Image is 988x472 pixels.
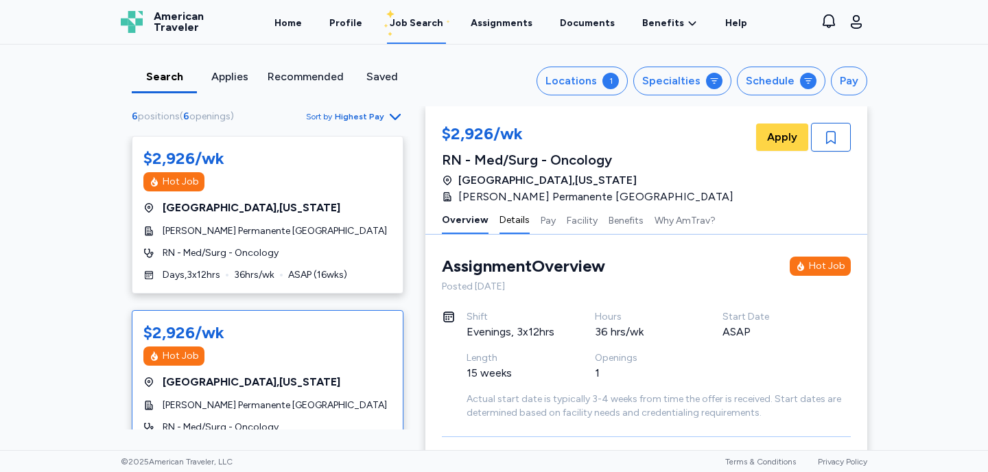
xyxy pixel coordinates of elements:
[642,16,684,30] span: Benefits
[442,123,742,147] div: $2,926/wk
[467,310,562,324] div: Shift
[737,67,825,95] button: Schedule
[132,110,239,123] div: ( )
[442,280,851,294] div: Posted [DATE]
[163,374,340,390] span: [GEOGRAPHIC_DATA] , [US_STATE]
[138,110,180,122] span: positions
[163,175,199,189] div: Hot Job
[567,205,598,234] button: Facility
[467,324,562,340] div: Evenings, 3x12hrs
[189,110,231,122] span: openings
[442,150,742,169] div: RN - Med/Surg - Oncology
[163,421,279,434] span: RN - Med/Surg - Oncology
[595,310,690,324] div: Hours
[725,457,796,467] a: Terms & Conditions
[132,110,138,122] span: 6
[137,69,191,85] div: Search
[602,73,619,89] div: 1
[288,268,347,282] span: ASAP ( 16 wks)
[121,456,233,467] span: © 2025 American Traveler, LLC
[458,189,733,205] span: [PERSON_NAME] Permanente [GEOGRAPHIC_DATA]
[163,246,279,260] span: RN - Med/Surg - Oncology
[163,268,220,282] span: Days , 3 x 12 hrs
[163,224,387,238] span: [PERSON_NAME] Permanente [GEOGRAPHIC_DATA]
[335,111,384,122] span: Highest Pay
[202,69,257,85] div: Applies
[541,205,556,234] button: Pay
[143,147,224,169] div: $2,926/wk
[306,111,332,122] span: Sort by
[655,205,716,234] button: Why AmTrav?
[642,73,701,89] div: Specialties
[595,365,690,381] div: 1
[642,16,698,30] a: Benefits
[442,255,605,277] div: Assignment Overview
[163,399,387,412] span: [PERSON_NAME] Permanente [GEOGRAPHIC_DATA]
[143,322,224,344] div: $2,926/wk
[390,16,443,30] div: Job Search
[767,129,797,145] span: Apply
[595,351,690,365] div: Openings
[722,324,818,340] div: ASAP
[840,73,858,89] div: Pay
[609,205,644,234] button: Benefits
[809,259,845,273] div: Hot Job
[499,205,530,234] button: Details
[154,11,204,33] span: American Traveler
[183,110,189,122] span: 6
[545,73,597,89] div: Locations
[831,67,867,95] button: Pay
[722,310,818,324] div: Start Date
[633,67,731,95] button: Specialties
[467,392,851,420] div: Actual start date is typically 3-4 weeks from time the offer is received. Start dates are determi...
[234,268,274,282] span: 36 hrs/wk
[537,67,628,95] button: Locations1
[467,365,562,381] div: 15 weeks
[458,172,637,189] span: [GEOGRAPHIC_DATA] , [US_STATE]
[121,11,143,33] img: Logo
[467,351,562,365] div: Length
[306,108,403,125] button: Sort byHighest Pay
[163,349,199,363] div: Hot Job
[746,73,795,89] div: Schedule
[818,457,867,467] a: Privacy Policy
[387,1,446,44] a: Job Search
[756,123,808,151] button: Apply
[595,324,690,340] div: 36 hrs/wk
[268,69,344,85] div: Recommended
[163,200,340,216] span: [GEOGRAPHIC_DATA] , [US_STATE]
[442,205,489,234] button: Overview
[355,69,409,85] div: Saved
